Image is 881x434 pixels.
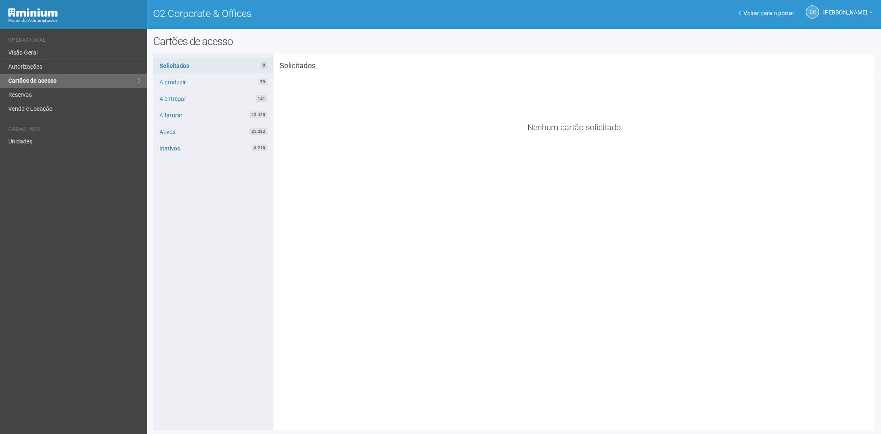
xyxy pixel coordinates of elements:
a: A faturar13.420 [153,107,273,123]
a: CC [806,5,819,19]
span: 6.218 [252,145,267,151]
span: Camila Catarina Lima [823,1,867,16]
li: Operacional [8,37,141,46]
span: 13.420 [249,112,267,118]
span: 121 [256,95,267,102]
img: Minium [8,8,58,17]
div: Painel do Administrador [8,17,141,24]
h2: Cartões de acesso [153,35,875,48]
h1: O2 Corporate & Offices [153,8,508,19]
a: A produzir79 [153,74,273,90]
span: 25.282 [249,128,267,135]
a: Solicitados0 [153,58,273,74]
span: Nenhum cartão solicitado [527,122,621,132]
span: 0 [261,62,267,69]
a: Voltar para o portal [739,10,793,17]
a: A entregar121 [153,91,273,107]
span: 79 [258,79,267,85]
h3: Solicitados [273,62,374,69]
a: Ativos25.282 [153,124,273,140]
a: Inativos6.218 [153,141,273,156]
li: Cadastros [8,126,141,135]
a: [PERSON_NAME] [823,10,873,17]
